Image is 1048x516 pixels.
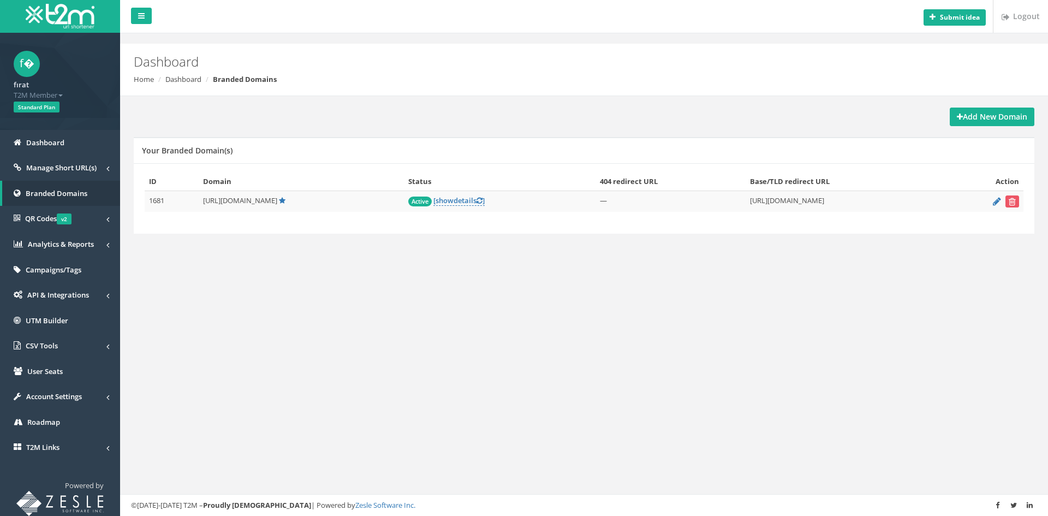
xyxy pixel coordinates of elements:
[355,500,415,510] a: Zesle Software Inc.
[26,392,82,401] span: Account Settings
[940,13,980,22] b: Submit idea
[26,341,58,351] span: CSV Tools
[199,172,404,191] th: Domain
[27,417,60,427] span: Roadmap
[145,172,199,191] th: ID
[746,172,945,191] th: Base/TLD redirect URL
[26,265,81,275] span: Campaigns/Tags
[26,188,87,198] span: Branded Domains
[924,9,986,26] button: Submit idea
[433,195,485,206] a: [showdetails]
[26,4,94,28] img: T2M
[957,111,1027,122] strong: Add New Domain
[26,163,97,173] span: Manage Short URL(s)
[145,191,199,212] td: 1681
[945,172,1023,191] th: Action
[28,239,94,249] span: Analytics & Reports
[408,197,432,206] span: Active
[436,195,454,205] span: show
[57,213,72,224] span: v2
[596,191,746,212] td: —
[203,195,277,205] span: [URL][DOMAIN_NAME]
[14,102,59,112] span: Standard Plan
[203,500,311,510] strong: Proudly [DEMOGRAPHIC_DATA]
[746,191,945,212] td: [URL][DOMAIN_NAME]
[65,481,104,490] span: Powered by
[16,491,104,516] img: T2M URL Shortener powered by Zesle Software Inc.
[165,74,201,84] a: Dashboard
[142,146,233,155] h5: Your Branded Domain(s)
[14,51,40,77] span: f�
[950,108,1034,126] a: Add New Domain
[14,77,106,100] a: fırat T2M Member
[27,290,89,300] span: API & Integrations
[131,500,1037,511] div: ©[DATE]-[DATE] T2M – | Powered by
[26,316,68,325] span: UTM Builder
[26,442,59,452] span: T2M Links
[25,213,72,223] span: QR Codes
[596,172,746,191] th: 404 redirect URL
[279,195,285,205] a: Default
[14,80,29,90] strong: fırat
[26,138,64,147] span: Dashboard
[404,172,596,191] th: Status
[134,74,154,84] a: Home
[134,55,882,69] h2: Dashboard
[27,366,63,376] span: User Seats
[14,90,106,100] span: T2M Member
[213,74,277,84] strong: Branded Domains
